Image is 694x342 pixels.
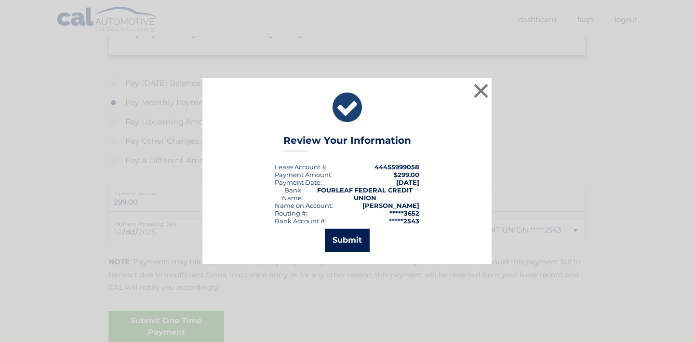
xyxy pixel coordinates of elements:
[275,171,333,178] div: Payment Amount:
[283,135,411,151] h3: Review Your Information
[275,209,307,217] div: Routing #:
[396,178,419,186] span: [DATE]
[275,178,320,186] span: Payment Date
[275,217,326,225] div: Bank Account #:
[374,163,419,171] strong: 44455999058
[317,186,413,202] strong: FOURLEAF FEDERAL CREDIT UNION
[325,229,370,252] button: Submit
[275,202,333,209] div: Name on Account:
[362,202,419,209] strong: [PERSON_NAME]
[394,171,419,178] span: $299.00
[275,178,322,186] div: :
[275,186,310,202] div: Bank Name:
[471,81,491,100] button: ×
[275,163,328,171] div: Lease Account #:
